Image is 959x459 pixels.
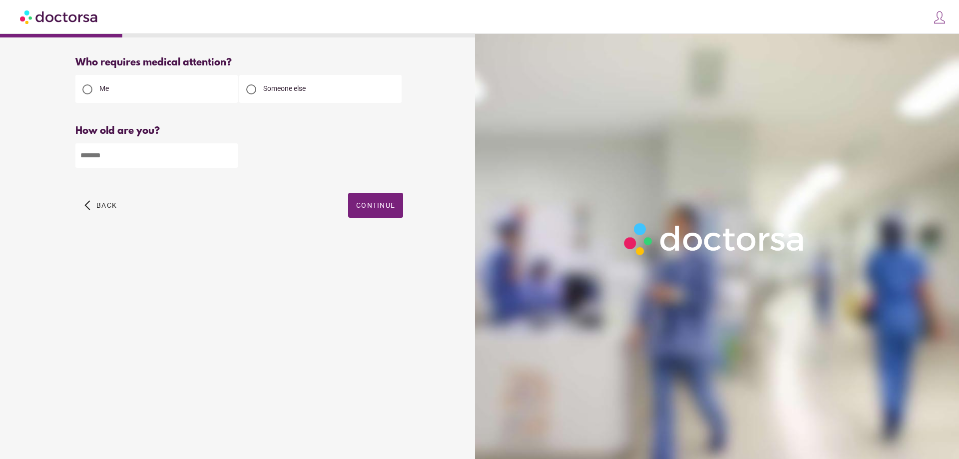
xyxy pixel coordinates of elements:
span: Me [99,84,109,92]
span: Someone else [263,84,306,92]
button: Continue [348,193,403,218]
div: How old are you? [75,125,403,137]
span: Continue [356,201,395,209]
img: Doctorsa.com [20,5,99,28]
img: icons8-customer-100.png [933,10,947,24]
div: Who requires medical attention? [75,57,403,68]
img: Logo-Doctorsa-trans-White-partial-flat.png [619,218,811,261]
button: arrow_back_ios Back [80,193,121,218]
span: Back [96,201,117,209]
